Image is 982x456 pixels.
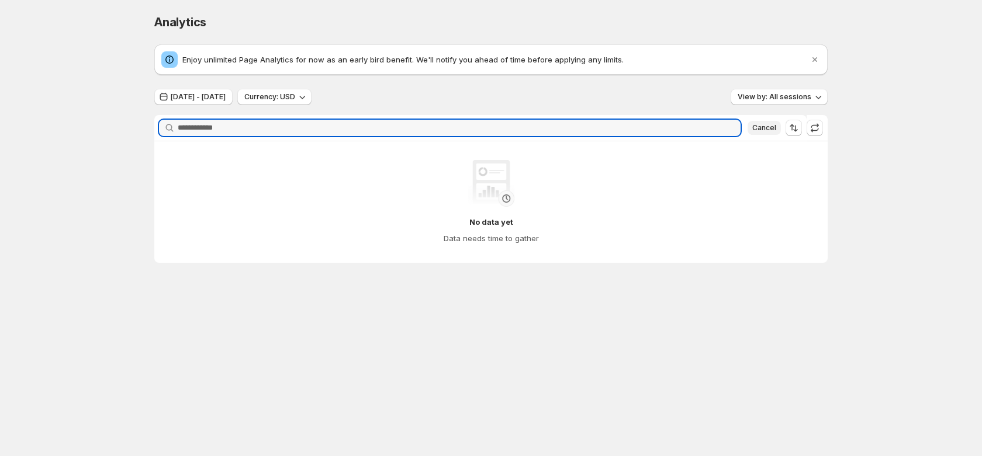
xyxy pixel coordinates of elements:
[444,232,539,244] h4: Data needs time to gather
[171,92,226,102] span: [DATE] - [DATE]
[807,51,823,68] button: Dismiss notification
[182,54,809,65] p: Enjoy unlimited Page Analytics for now as an early bird benefit. We'll notify you ahead of time b...
[244,92,295,102] span: Currency: USD
[752,123,776,133] span: Cancel
[237,89,312,105] button: Currency: USD
[748,121,781,135] button: Cancel
[786,120,802,136] button: Sort the results
[468,160,514,207] img: No data yet
[154,15,206,29] span: Analytics
[738,92,811,102] span: View by: All sessions
[469,216,513,228] h4: No data yet
[154,89,233,105] button: [DATE] - [DATE]
[731,89,828,105] button: View by: All sessions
